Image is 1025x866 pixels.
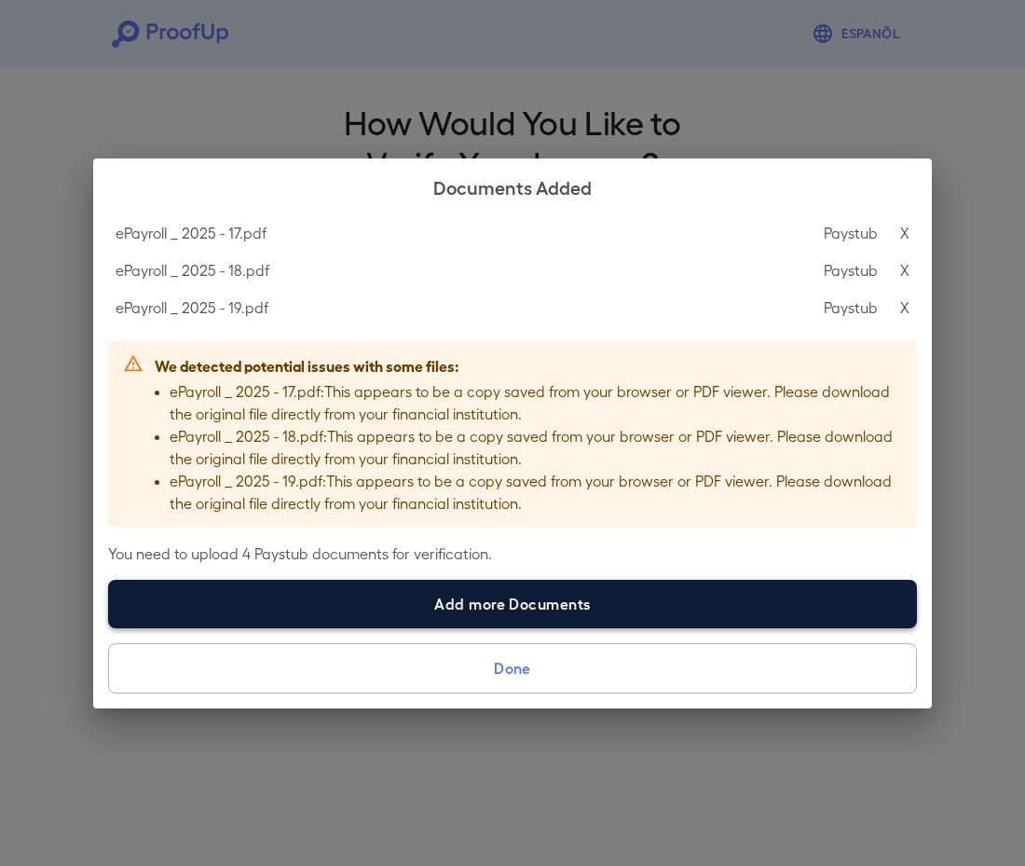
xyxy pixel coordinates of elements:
p: X [900,259,909,282]
p: ePayroll _ 2025 - 19.pdf : This appears to be a copy saved from your browser or PDF viewer. Pleas... [170,470,902,515]
p: Paystub [824,259,878,282]
p: Paystub [824,222,878,244]
p: X [900,296,909,319]
p: ePayroll _ 2025 - 17.pdf : This appears to be a copy saved from your browser or PDF viewer. Pleas... [170,380,902,425]
label: Add more Documents [108,580,917,628]
p: ePayroll _ 2025 - 18.pdf : This appears to be a copy saved from your browser or PDF viewer. Pleas... [170,425,902,470]
p: Paystub [824,296,878,319]
button: Done [108,643,917,694]
p: ePayroll _ 2025 - 17.pdf [116,222,266,244]
p: ePayroll _ 2025 - 19.pdf [116,296,268,319]
p: You need to upload 4 Paystub documents for verification. [108,543,917,565]
p: ePayroll _ 2025 - 18.pdf [116,259,269,282]
p: X [900,222,909,244]
h2: Documents Added [93,158,932,214]
p: We detected potential issues with some files: [155,354,902,377]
